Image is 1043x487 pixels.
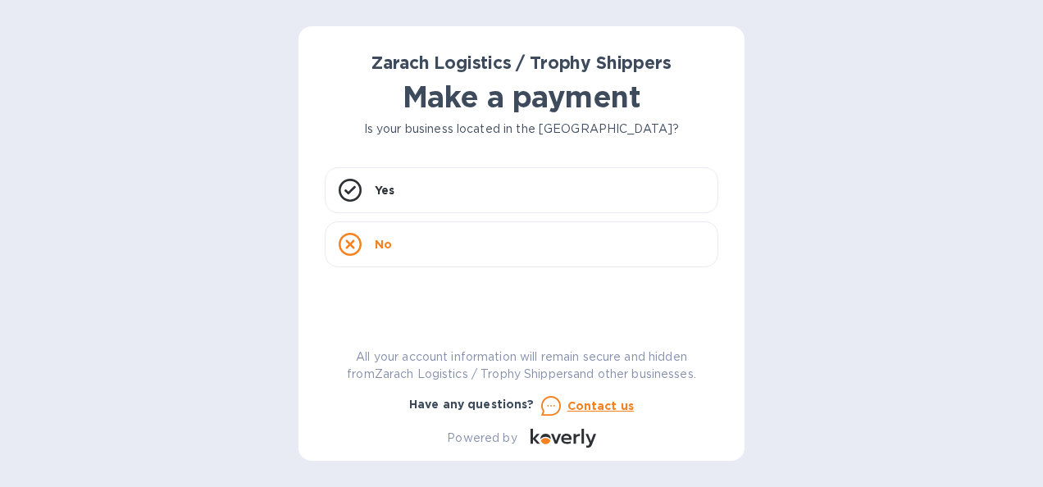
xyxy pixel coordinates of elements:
[567,399,635,412] u: Contact us
[325,121,718,138] p: Is your business located in the [GEOGRAPHIC_DATA]?
[371,52,671,73] b: Zarach Logistics / Trophy Shippers
[325,80,718,114] h1: Make a payment
[325,348,718,383] p: All your account information will remain secure and hidden from Zarach Logistics / Trophy Shipper...
[409,398,535,411] b: Have any questions?
[375,182,394,198] p: Yes
[447,430,517,447] p: Powered by
[375,236,392,253] p: No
